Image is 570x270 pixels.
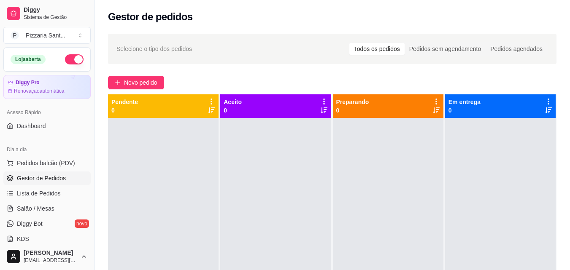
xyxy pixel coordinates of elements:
[3,143,91,156] div: Dia a dia
[24,6,87,14] span: Diggy
[448,98,481,106] p: Em entrega
[11,55,46,64] div: Loja aberta
[17,219,43,228] span: Diggy Bot
[486,43,547,55] div: Pedidos agendados
[111,106,138,115] p: 0
[17,159,75,167] span: Pedidos balcão (PDV)
[108,10,193,24] h2: Gestor de pedidos
[124,78,157,87] span: Novo pedido
[3,202,91,215] a: Salão / Mesas
[17,235,29,243] span: KDS
[3,156,91,170] button: Pedidos balcão (PDV)
[17,122,46,130] span: Dashboard
[3,106,91,119] div: Acesso Rápido
[3,217,91,230] a: Diggy Botnovo
[3,3,91,24] a: DiggySistema de Gestão
[108,76,164,89] button: Novo pedido
[115,80,121,86] span: plus
[3,171,91,185] a: Gestor de Pedidos
[24,249,77,257] span: [PERSON_NAME]
[24,14,87,21] span: Sistema de Gestão
[116,44,192,53] span: Selecione o tipo dos pedidos
[405,43,486,55] div: Pedidos sem agendamento
[224,106,242,115] p: 0
[3,187,91,200] a: Lista de Pedidos
[26,31,65,40] div: Pizzaria Sant ...
[17,189,61,198] span: Lista de Pedidos
[224,98,242,106] p: Aceito
[3,27,91,44] button: Select a team
[17,174,66,182] span: Gestor de Pedidos
[349,43,405,55] div: Todos os pedidos
[17,204,54,213] span: Salão / Mesas
[3,232,91,246] a: KDS
[336,98,369,106] p: Preparando
[111,98,138,106] p: Pendente
[11,31,19,40] span: P
[24,257,77,264] span: [EMAIL_ADDRESS][DOMAIN_NAME]
[3,119,91,133] a: Dashboard
[336,106,369,115] p: 0
[3,246,91,267] button: [PERSON_NAME][EMAIL_ADDRESS][DOMAIN_NAME]
[448,106,481,115] p: 0
[3,75,91,99] a: Diggy ProRenovaçãoautomática
[16,80,40,86] article: Diggy Pro
[65,54,84,64] button: Alterar Status
[14,88,64,94] article: Renovação automática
